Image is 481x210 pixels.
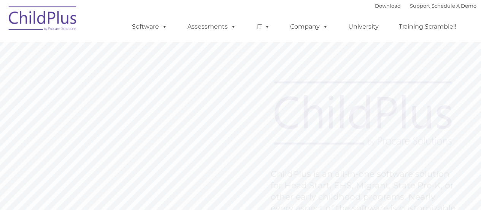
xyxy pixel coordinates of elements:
a: Software [124,19,175,34]
font: | [375,3,476,9]
a: IT [249,19,278,34]
a: University [341,19,386,34]
a: Assessments [180,19,244,34]
a: Schedule A Demo [432,3,476,9]
a: Download [375,3,401,9]
a: Company [283,19,336,34]
a: Support [410,3,430,9]
img: ChildPlus by Procare Solutions [5,0,81,38]
a: Training Scramble!! [391,19,464,34]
